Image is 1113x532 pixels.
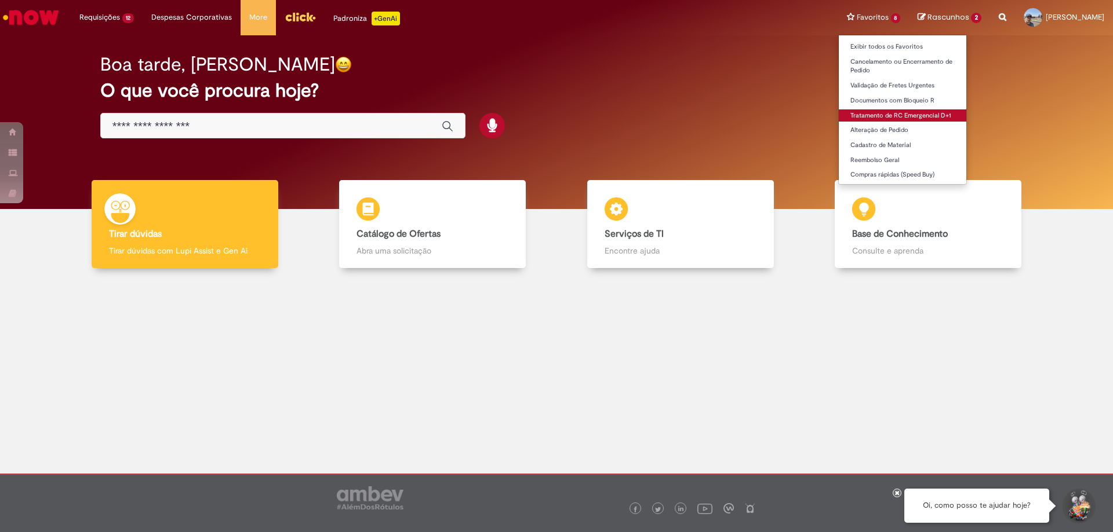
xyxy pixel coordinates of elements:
img: logo_footer_naosei.png [745,503,755,513]
p: Abra uma solicitação [357,245,508,256]
a: Rascunhos [918,12,981,23]
span: Despesas Corporativas [151,12,232,23]
span: 8 [891,13,901,23]
span: Favoritos [857,12,889,23]
img: logo_footer_youtube.png [697,501,712,516]
a: Alteração de Pedido [839,124,967,137]
a: Cadastro de Material [839,139,967,152]
h2: O que você procura hoje? [100,80,1013,101]
img: ServiceNow [1,6,61,29]
img: click_logo_yellow_360x200.png [285,8,316,25]
p: Tirar dúvidas com Lupi Assist e Gen Ai [109,245,261,256]
a: Base de Conhecimento Consulte e aprenda [805,180,1053,269]
span: Rascunhos [927,12,969,23]
div: Oi, como posso te ajudar hoje? [904,489,1049,523]
img: logo_footer_facebook.png [632,507,638,512]
a: Documentos com Bloqueio R [839,94,967,107]
span: Requisições [79,12,120,23]
span: 2 [971,13,981,23]
button: Iniciar Conversa de Suporte [1061,489,1096,523]
a: Tirar dúvidas Tirar dúvidas com Lupi Assist e Gen Ai [61,180,309,269]
div: Padroniza [333,12,400,25]
span: More [249,12,267,23]
a: Compras rápidas (Speed Buy) [839,168,967,181]
img: happy-face.png [335,56,352,73]
b: Base de Conhecimento [852,228,948,240]
img: logo_footer_ambev_rotulo_gray.png [337,486,403,509]
a: Cancelamento ou Encerramento de Pedido [839,56,967,77]
p: Consulte e aprenda [852,245,1004,256]
span: [PERSON_NAME] [1046,12,1104,22]
img: logo_footer_twitter.png [655,507,661,512]
a: Serviços de TI Encontre ajuda [556,180,805,269]
span: 12 [122,13,134,23]
p: +GenAi [372,12,400,25]
img: logo_footer_linkedin.png [678,506,684,513]
a: Tratamento de RC Emergencial D+1 [839,109,967,122]
img: logo_footer_workplace.png [723,503,734,513]
a: Exibir todos os Favoritos [839,41,967,53]
p: Encontre ajuda [605,245,756,256]
ul: Favoritos [838,35,967,185]
a: Validação de Fretes Urgentes [839,79,967,92]
b: Tirar dúvidas [109,228,162,240]
a: Reembolso Geral [839,154,967,167]
h2: Boa tarde, [PERSON_NAME] [100,54,335,75]
b: Serviços de TI [605,228,664,240]
b: Catálogo de Ofertas [357,228,441,240]
a: Catálogo de Ofertas Abra uma solicitação [309,180,557,269]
